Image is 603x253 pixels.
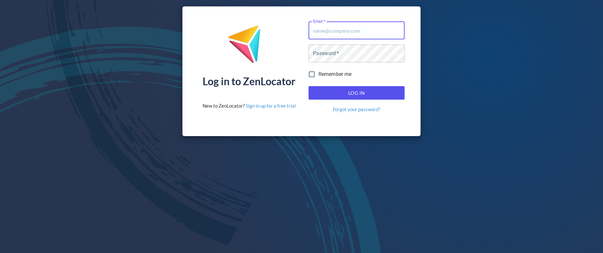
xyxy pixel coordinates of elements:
div: New to ZenLocator? [203,102,296,109]
div: Log in to ZenLocator [203,76,295,86]
span: Remember me [318,70,352,78]
input: name@company.com [309,21,405,39]
a: Sign in up for a free trial [246,103,296,109]
span: Log In [316,89,398,97]
button: Log In [309,86,405,100]
a: Forgot your password? [333,106,380,113]
img: ZenLocator [228,25,270,68]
